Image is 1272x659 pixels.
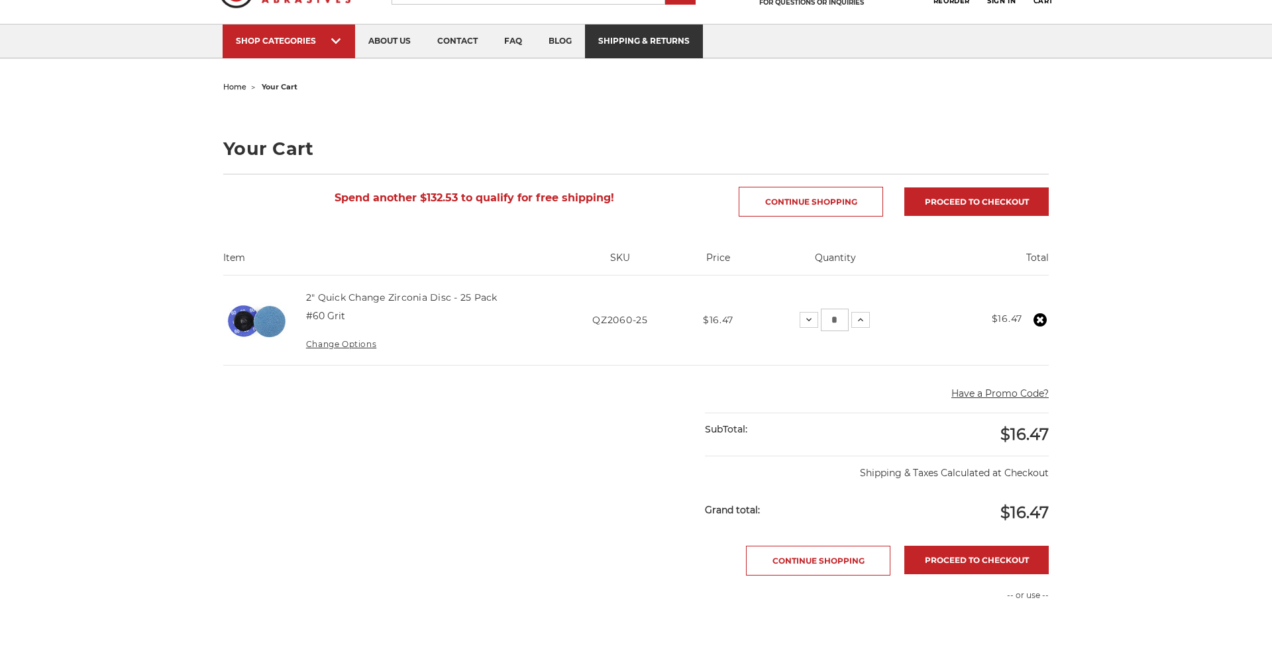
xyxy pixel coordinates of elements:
h1: Your Cart [223,140,1049,158]
p: Shipping & Taxes Calculated at Checkout [705,456,1049,480]
th: Total [918,251,1049,275]
th: Quantity [753,251,918,275]
a: shipping & returns [585,25,703,58]
button: Have a Promo Code? [951,387,1049,401]
a: faq [491,25,535,58]
img: 2" Quick Change Zirconia Disc - 25 Pack [223,287,290,353]
th: SKU [557,251,683,275]
a: 2" Quick Change Zirconia Disc - 25 Pack [306,291,498,303]
span: your cart [262,82,297,91]
div: SHOP CATEGORIES [236,36,342,46]
a: blog [535,25,585,58]
iframe: PayPal-paypal [883,615,1049,642]
p: -- or use -- [883,589,1049,601]
div: SubTotal: [705,413,877,446]
a: about us [355,25,424,58]
a: Continue Shopping [739,187,883,217]
input: 2" Quick Change Zirconia Disc - 25 Pack Quantity: [821,309,849,331]
strong: $16.47 [992,313,1022,325]
a: Continue Shopping [746,546,890,576]
span: $16.47 [1000,425,1049,444]
th: Item [223,251,557,275]
a: Change Options [306,339,376,349]
dd: #60 Grit [306,309,345,323]
a: Proceed to checkout [904,546,1049,574]
strong: Grand total: [705,504,760,516]
th: Price [683,251,753,275]
span: $16.47 [1000,503,1049,522]
a: contact [424,25,491,58]
span: Spend another $132.53 to qualify for free shipping! [335,191,614,204]
a: home [223,82,246,91]
span: $16.47 [703,314,733,326]
a: Proceed to checkout [904,187,1049,216]
span: QZ2060-25 [592,314,647,326]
